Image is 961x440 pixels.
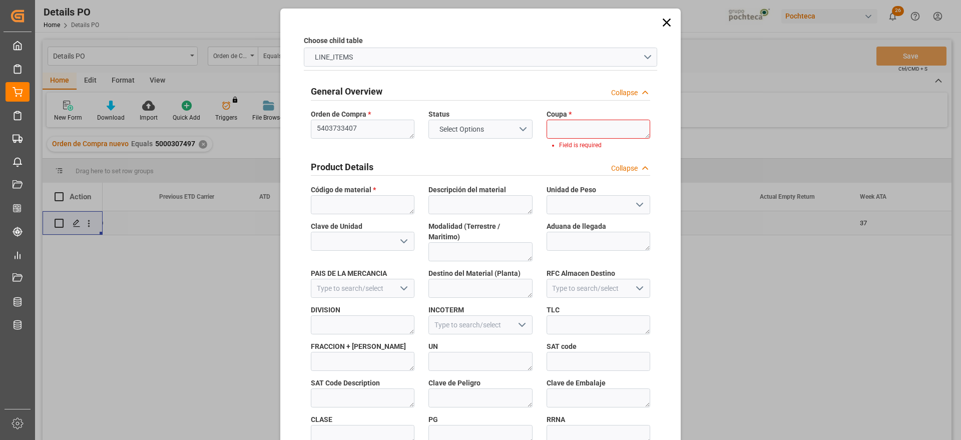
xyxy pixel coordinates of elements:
span: Aduana de llegada [547,221,606,232]
button: open menu [514,317,529,333]
span: Destino del Material (Planta) [428,268,521,279]
input: Type to search/select [311,279,414,298]
span: DIVISION [311,305,340,315]
div: Collapse [611,163,638,174]
span: SAT code [547,341,577,352]
label: Choose child table [304,36,363,46]
span: LINE_ITEMS [310,52,358,63]
span: Clave de Unidad [311,221,362,232]
span: Select Options [434,124,489,135]
div: Collapse [611,88,638,98]
span: Orden de Compra [311,109,371,120]
textarea: 5403733407 [311,120,414,139]
button: open menu [304,48,657,67]
button: open menu [428,120,532,139]
span: Unidad de Peso [547,185,596,195]
button: open menu [631,281,646,296]
button: open menu [396,234,411,249]
span: Clave de Embalaje [547,378,606,388]
span: PG [428,414,438,425]
button: open menu [631,197,646,213]
span: RFC Almacen Destino [547,268,615,279]
h2: General Overview [311,85,382,98]
span: CLASE [311,414,332,425]
span: FRACCION + [PERSON_NAME] [311,341,406,352]
span: TLC [547,305,560,315]
span: Status [428,109,449,120]
li: Field is required [559,141,642,150]
span: Coupa [547,109,572,120]
button: open menu [396,281,411,296]
input: Type to search/select [547,279,650,298]
span: Código de material [311,185,376,195]
span: RRNA [547,414,565,425]
span: UN [428,341,438,352]
span: Modalidad (Terrestre / Maritimo) [428,221,532,242]
span: PAIS DE LA MERCANCIA [311,268,387,279]
span: Clave de Peligro [428,378,480,388]
span: Descripción del material [428,185,506,195]
input: Type to search/select [428,315,532,334]
h2: Product Details [311,160,373,174]
span: SAT Code Description [311,378,380,388]
span: INCOTERM [428,305,464,315]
